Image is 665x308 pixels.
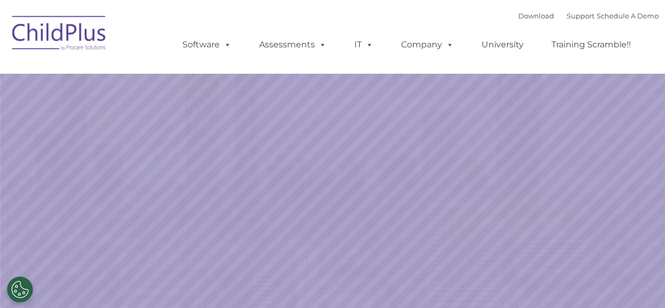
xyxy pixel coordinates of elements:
[541,34,641,55] a: Training Scramble!!
[518,12,554,20] a: Download
[7,276,33,303] button: Cookies Settings
[7,8,112,61] img: ChildPlus by Procare Solutions
[567,12,595,20] a: Support
[172,34,242,55] a: Software
[518,12,659,20] font: |
[452,198,564,228] a: Learn More
[344,34,384,55] a: IT
[391,34,464,55] a: Company
[471,34,534,55] a: University
[597,12,659,20] a: Schedule A Demo
[249,34,337,55] a: Assessments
